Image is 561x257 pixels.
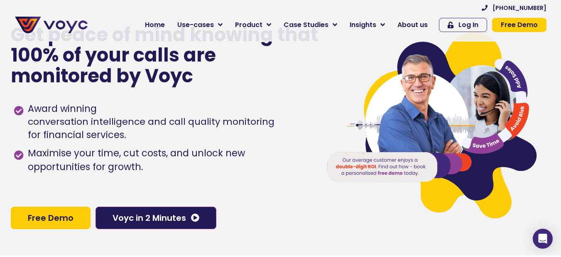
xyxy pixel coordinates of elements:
[492,18,546,32] a: Free Demo
[145,20,165,30] span: Home
[139,17,171,33] a: Home
[177,20,214,30] span: Use-cases
[343,17,391,33] a: Insights
[350,20,376,30] span: Insights
[235,20,262,30] span: Product
[439,18,487,32] a: Log In
[171,17,229,33] a: Use-cases
[28,214,73,222] span: Free Demo
[482,5,546,11] a: [PHONE_NUMBER]
[15,17,88,33] img: voyc-full-logo
[284,20,328,30] span: Case Studies
[501,22,538,28] span: Free Demo
[229,17,277,33] a: Product
[397,20,428,30] span: About us
[28,116,274,128] h1: conversation intelligence and call quality monitoring
[458,22,478,28] span: Log In
[492,5,546,11] span: [PHONE_NUMBER]
[11,207,91,229] a: Free Demo
[96,207,216,229] a: Voyc in 2 Minutes
[113,214,186,222] span: Voyc in 2 Minutes
[391,17,434,33] a: About us
[533,229,553,249] div: Open Intercom Messenger
[277,17,343,33] a: Case Studies
[26,102,274,142] span: Award winning for financial services.
[26,146,309,175] span: Maximise your time, cut costs, and unlock new opportunities for growth.
[11,25,319,86] p: Get peace of mind knowing that 100% of your calls are monitored by Voyc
